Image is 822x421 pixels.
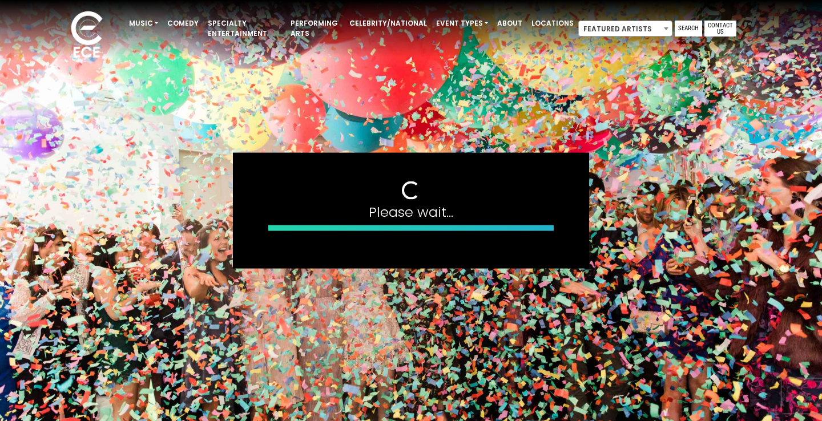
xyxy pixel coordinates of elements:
a: Comedy [163,14,203,33]
a: Celebrity/National [345,14,432,33]
span: Featured Artists [579,21,672,37]
a: About [493,14,527,33]
a: Locations [527,14,578,33]
a: Specialty Entertainment [203,14,286,43]
span: Featured Artists [578,21,672,37]
a: Performing Arts [286,14,345,43]
h4: Please wait... [268,204,554,221]
img: ece_new_logo_whitev2-1.png [58,8,115,63]
a: Music [124,14,163,33]
a: Contact Us [704,21,736,37]
a: Search [675,21,702,37]
a: Event Types [432,14,493,33]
